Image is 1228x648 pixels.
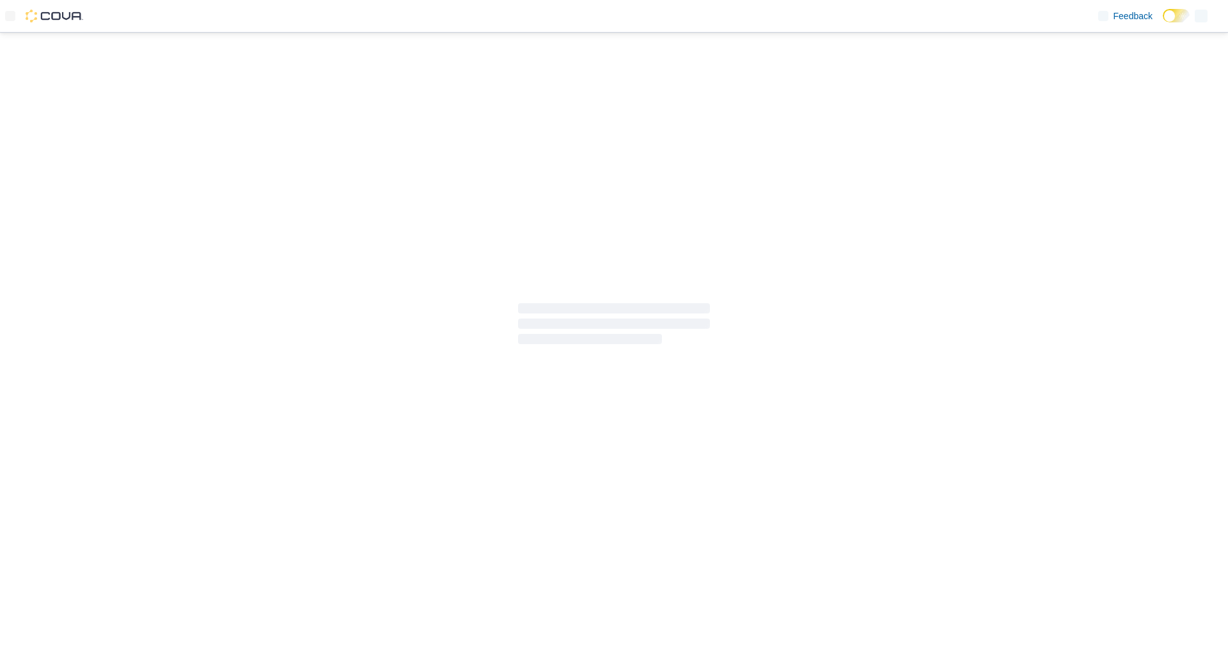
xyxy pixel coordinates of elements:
img: Cova [26,10,83,22]
span: Loading [518,306,710,347]
input: Dark Mode [1163,9,1190,22]
span: Feedback [1114,10,1153,22]
a: Feedback [1093,3,1158,29]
